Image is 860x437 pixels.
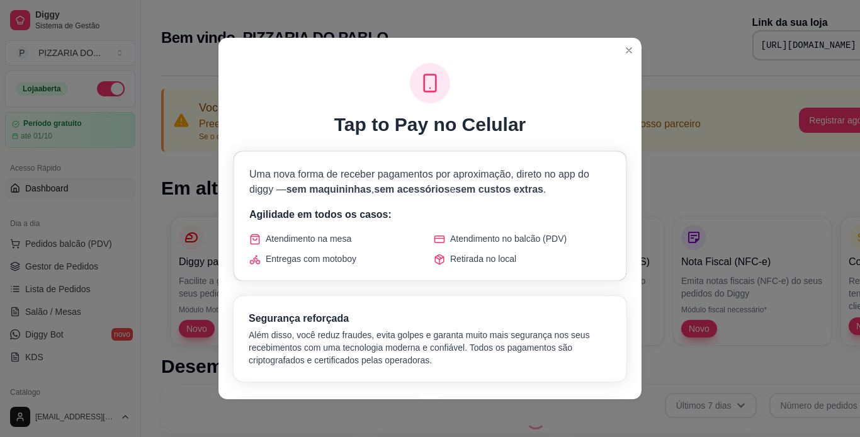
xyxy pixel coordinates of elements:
[619,40,639,60] button: Close
[249,207,611,222] p: Agilidade em todos os casos:
[455,184,543,195] span: sem custos extras
[286,184,371,195] span: sem maquininhas
[450,232,567,245] span: Atendimento no balcão (PDV)
[450,253,516,265] span: Retirada no local
[266,232,351,245] span: Atendimento na mesa
[249,311,611,326] h3: Segurança reforçada
[249,329,611,366] p: Além disso, você reduz fraudes, evita golpes e garanta muito mais segurança nos seus recebimentos...
[266,253,356,265] span: Entregas com motoboy
[334,113,526,136] h1: Tap to Pay no Celular
[374,184,450,195] span: sem acessórios
[249,167,611,197] p: Uma nova forma de receber pagamentos por aproximação, direto no app do diggy — , e .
